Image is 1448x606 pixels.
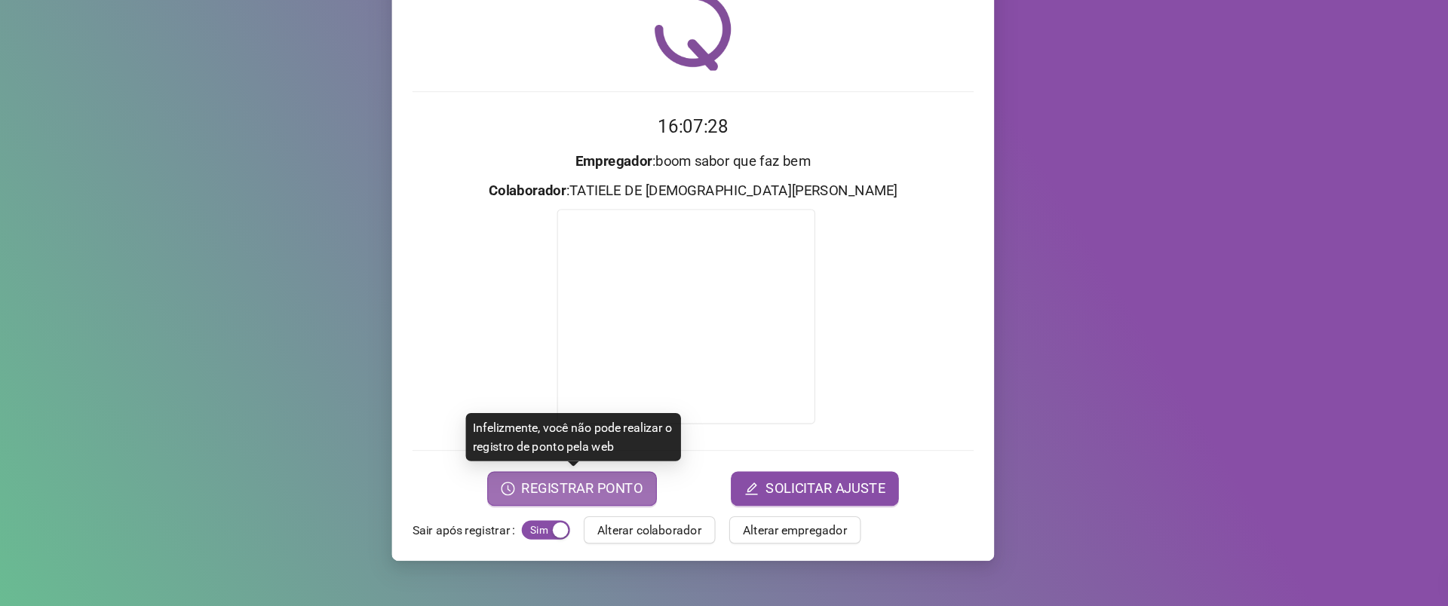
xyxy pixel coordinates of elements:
[769,485,781,497] span: edit
[693,164,755,182] time: 16:07:28
[574,482,680,500] span: REGISTRAR PONTO
[478,515,574,539] label: Sair após registrar
[768,519,859,535] span: Alterar empregador
[621,197,689,211] strong: Empregador
[478,30,970,48] div: Registro de ponto web
[1397,555,1433,591] div: Open Intercom Messenger
[478,194,970,214] h3: : boom sabor que faz bem
[640,519,732,535] span: Alterar colaborador
[756,515,871,539] button: Alterar empregador
[787,482,892,500] span: SOLICITAR AJUSTE
[525,424,713,467] div: Infelizmente, você não pode realizar o registro de ponto pela web
[757,476,904,506] button: editSOLICITAR AJUSTE
[690,54,758,124] img: QRPoint
[556,485,568,497] span: clock-circle
[478,220,970,240] h3: : TATIELE DE [DEMOGRAPHIC_DATA][PERSON_NAME]
[628,515,744,539] button: Alterar colaborador
[545,222,613,237] strong: Colaborador
[544,476,692,506] button: REGISTRAR PONTO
